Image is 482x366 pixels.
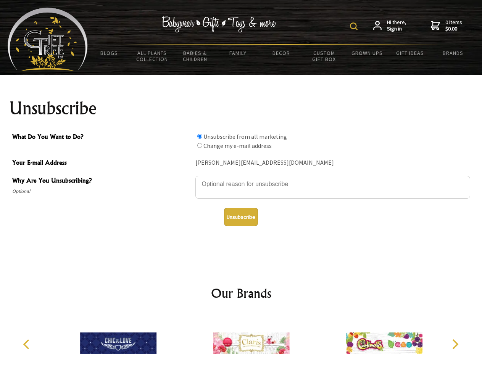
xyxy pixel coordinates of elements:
textarea: Why Are You Unsubscribing? [195,176,470,199]
input: What Do You Want to Do? [197,134,202,139]
label: Change my e-mail address [203,142,272,149]
h2: Our Brands [15,284,467,302]
h1: Unsubscribe [9,99,473,117]
span: Optional [12,187,192,196]
img: Babywear - Gifts - Toys & more [162,16,276,32]
button: Next [447,336,463,353]
span: 0 items [445,19,462,32]
span: What Do You Want to Do? [12,132,192,143]
button: Previous [19,336,36,353]
a: Decor [260,45,303,61]
span: Your E-mail Address [12,158,192,169]
a: Grown Ups [345,45,389,61]
span: Why Are You Unsubscribing? [12,176,192,187]
span: Hi there, [387,19,406,32]
label: Unsubscribe from all marketing [203,133,287,140]
a: Brands [432,45,475,61]
a: Gift Ideas [389,45,432,61]
a: Custom Gift Box [303,45,346,67]
button: Unsubscribe [224,208,258,226]
input: What Do You Want to Do? [197,143,202,148]
a: 0 items$0.00 [431,19,462,32]
img: Babyware - Gifts - Toys and more... [8,8,88,71]
a: Babies & Children [174,45,217,67]
strong: $0.00 [445,26,462,32]
a: All Plants Collection [131,45,174,67]
a: BLOGS [88,45,131,61]
div: [PERSON_NAME][EMAIL_ADDRESS][DOMAIN_NAME] [195,157,470,169]
img: product search [350,22,358,30]
a: Family [217,45,260,61]
a: Hi there,Sign in [373,19,406,32]
strong: Sign in [387,26,406,32]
